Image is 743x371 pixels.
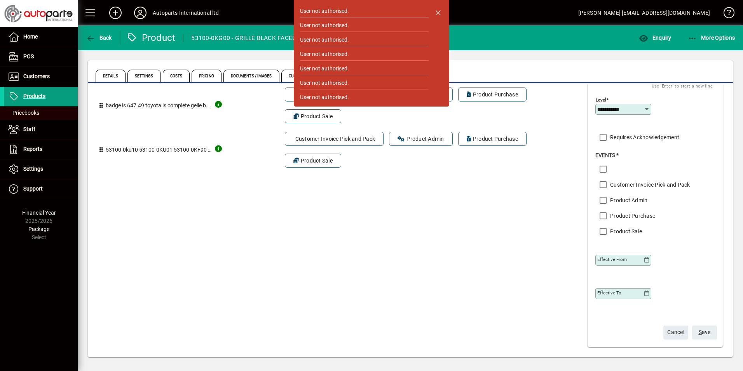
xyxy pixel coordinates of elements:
[8,110,39,116] span: Pricebooks
[467,135,518,143] span: Product Purchase
[639,35,671,41] span: Enquiry
[96,70,126,82] span: Details
[191,32,328,44] div: 53100-0KG00 - GRILLE BLACK FACELIFT GUN-22
[293,157,333,164] span: Product Sale
[609,133,679,141] label: Requires Acknowledgement
[23,33,38,40] span: Home
[23,185,43,192] span: Support
[667,326,684,339] span: Cancel
[609,181,690,189] label: Customer Invoice Pick and Pack
[293,135,375,143] span: Customer Invoice Pick and Pack
[103,6,128,20] button: Add
[699,329,702,335] span: S
[300,93,349,101] div: User not authorised.
[300,21,349,30] div: User not authorised.
[126,31,176,44] div: Product
[22,210,56,216] span: Financial Year
[127,70,161,82] span: Settings
[699,326,711,339] span: ave
[398,135,444,143] span: Product Admin
[4,159,78,179] a: Settings
[692,325,717,339] button: Save
[78,31,120,45] app-page-header-button: Back
[23,53,34,59] span: POS
[300,65,349,73] div: User not authorised.
[23,146,42,152] span: Reports
[597,257,627,262] mat-label: Effective From
[4,179,78,199] a: Support
[718,2,733,27] a: Knowledge Base
[300,79,349,87] div: User not authorised.
[105,128,212,172] td: 53100-0ku10 53100-0KU01 53100-0KF90 53100-0KG01 53100-0KG20 53100-0KG40 THESE NUMBERS ON BACK OF ...
[223,70,279,82] span: Documents / Images
[596,97,606,103] mat-label: Level
[688,35,735,41] span: More Options
[609,227,642,235] label: Product Sale
[293,91,375,98] span: Customer Invoice Pick and Pack
[105,83,212,128] td: badge is 647.49 toyota is complete geile badge combo as well 876.50
[281,70,325,82] span: Custom Fields
[300,50,349,58] div: User not authorised.
[609,196,647,204] label: Product Admin
[578,7,710,19] div: [PERSON_NAME] [EMAIL_ADDRESS][DOMAIN_NAME]
[4,67,78,86] a: Customers
[637,31,673,45] button: Enquiry
[4,47,78,66] a: POS
[86,35,112,41] span: Back
[609,212,655,220] label: Product Purchase
[300,36,349,44] div: User not authorised.
[663,325,688,339] button: Cancel
[4,27,78,47] a: Home
[153,7,219,19] div: Autoparts International ltd
[4,106,78,119] a: Pricebooks
[163,70,190,82] span: Costs
[192,70,222,82] span: Pricing
[686,31,737,45] button: More Options
[23,93,45,99] span: Products
[128,6,153,20] button: Profile
[23,126,35,132] span: Staff
[28,226,49,232] span: Package
[4,120,78,139] a: Staff
[652,81,713,90] mat-hint: Use 'Enter' to start a new line
[597,290,621,296] mat-label: Effective To
[595,152,619,158] span: Events *
[23,73,50,79] span: Customers
[23,166,43,172] span: Settings
[467,91,518,98] span: Product Purchase
[293,112,333,120] span: Product Sale
[84,31,114,45] button: Back
[4,140,78,159] a: Reports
